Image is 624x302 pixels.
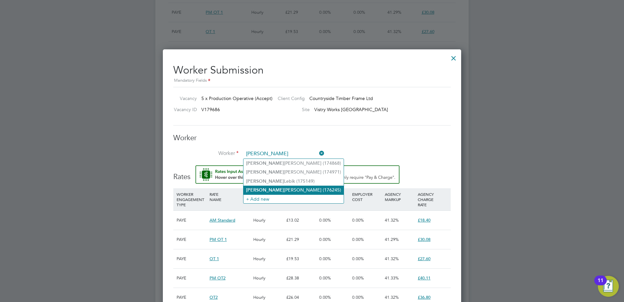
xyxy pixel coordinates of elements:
label: Vacancy [171,95,197,101]
span: £30.08 [418,237,430,242]
span: 0.00% [319,217,331,223]
div: Hourly [252,249,285,268]
div: Hourly [252,211,285,230]
span: £36.80 [418,294,430,300]
span: PM OT2 [210,275,226,281]
span: 0.00% [319,256,331,261]
div: Mandatory Fields [173,77,451,84]
label: Client Config [273,95,305,101]
span: £18.40 [418,217,430,223]
span: PM OT 1 [210,237,227,242]
h3: Rates [173,165,451,182]
span: Vistry Works [GEOGRAPHIC_DATA] [314,107,388,112]
li: Lebik (175149) [243,177,344,186]
span: 41.32% [385,256,399,261]
div: PAYE [175,249,208,268]
span: 0.00% [352,256,364,261]
span: 41.32% [385,217,399,223]
span: £27.60 [418,256,430,261]
li: + Add new [243,194,344,203]
div: PAYE [175,211,208,230]
div: £13.02 [285,211,318,230]
div: £21.29 [285,230,318,249]
b: [PERSON_NAME] [246,178,284,184]
span: Countryside Timber Frame Ltd [309,95,373,101]
span: 5 x Production Operative (Accept) [201,95,273,101]
span: 0.00% [352,237,364,242]
span: 0.00% [352,294,364,300]
div: £19.53 [285,249,318,268]
h2: Worker Submission [173,59,451,84]
input: Search for... [244,149,324,159]
span: OT 1 [210,256,219,261]
label: Worker [173,150,239,157]
li: [PERSON_NAME] (174971) [243,168,344,176]
div: AGENCY CHARGE RATE [416,188,449,210]
h3: Worker [173,133,451,143]
b: [PERSON_NAME] [246,169,284,175]
div: RATE NAME [208,188,252,205]
span: 41.29% [385,237,399,242]
div: 11 [598,280,603,289]
span: OT2 [210,294,218,300]
b: [PERSON_NAME] [246,160,284,166]
span: £40.11 [418,275,430,281]
div: WORKER ENGAGEMENT TYPE [175,188,208,210]
span: AM Standard [210,217,235,223]
div: EMPLOYER COST [351,188,383,205]
span: 41.32% [385,294,399,300]
div: PAYE [175,230,208,249]
button: Rate Assistant [195,165,399,184]
b: [PERSON_NAME] [246,187,284,193]
li: [PERSON_NAME] (176245) [243,186,344,194]
span: 0.00% [319,294,331,300]
span: 41.33% [385,275,399,281]
label: Site [273,107,310,112]
span: 0.00% [352,275,364,281]
span: 0.00% [352,217,364,223]
li: [PERSON_NAME] (174868) [243,159,344,168]
div: AGENCY MARKUP [383,188,416,205]
label: Vacancy ID [171,107,197,112]
span: V179686 [201,107,220,112]
div: Hourly [252,269,285,288]
div: £28.38 [285,269,318,288]
span: 0.00% [319,237,331,242]
div: Hourly [252,230,285,249]
span: 0.00% [319,275,331,281]
button: Open Resource Center, 11 new notifications [598,276,619,297]
div: PAYE [175,269,208,288]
